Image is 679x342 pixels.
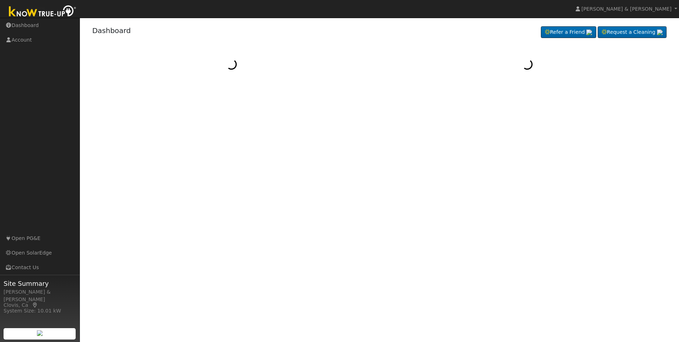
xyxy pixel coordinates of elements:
[4,307,76,315] div: System Size: 10.01 kW
[581,6,672,12] span: [PERSON_NAME] & [PERSON_NAME]
[5,4,80,20] img: Know True-Up
[92,26,131,35] a: Dashboard
[4,288,76,303] div: [PERSON_NAME] & [PERSON_NAME]
[4,279,76,288] span: Site Summary
[4,301,76,309] div: Clovis, Ca
[37,330,43,336] img: retrieve
[657,30,663,35] img: retrieve
[586,30,592,35] img: retrieve
[32,302,38,308] a: Map
[541,26,596,38] a: Refer a Friend
[598,26,667,38] a: Request a Cleaning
